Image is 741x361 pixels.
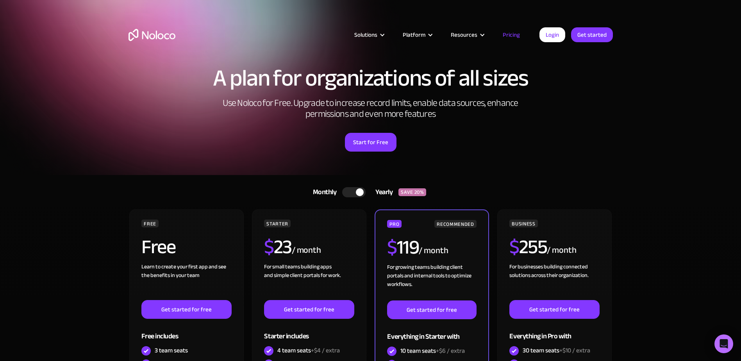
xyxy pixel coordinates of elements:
a: home [129,29,175,41]
a: Start for Free [345,133,396,152]
div: For small teams building apps and simple client portals for work. ‍ [264,263,354,300]
div: RECOMMENDED [434,220,476,228]
div: Starter includes [264,319,354,344]
div: Monthly [303,186,343,198]
h2: 23 [264,237,292,257]
div: 30 team seats [523,346,590,355]
span: +$6 / extra [436,345,465,357]
div: 10 team seats [400,347,465,355]
div: For businesses building connected solutions across their organization. ‍ [509,263,599,300]
div: Solutions [345,30,393,40]
div: / month [547,244,576,257]
a: Get started for free [387,300,476,319]
span: +$10 / extra [559,345,590,356]
div: 4 team seats [277,346,340,355]
div: Yearly [366,186,398,198]
h1: A plan for organizations of all sizes [129,66,613,90]
h2: Free [141,237,175,257]
h2: 255 [509,237,547,257]
div: For growing teams building client portals and internal tools to optimize workflows. [387,263,476,300]
span: +$4 / extra [311,345,340,356]
h2: 119 [387,238,419,257]
div: SAVE 20% [398,188,426,196]
div: Resources [441,30,493,40]
div: Platform [403,30,425,40]
div: / month [292,244,321,257]
div: STARTER [264,220,290,227]
div: Everything in Pro with [509,319,599,344]
div: Everything in Starter with [387,319,476,345]
a: Pricing [493,30,530,40]
div: FREE [141,220,159,227]
a: Get started [571,27,613,42]
div: Resources [451,30,477,40]
a: Get started for free [264,300,354,319]
span: $ [387,229,397,266]
div: Solutions [354,30,377,40]
div: PRO [387,220,402,228]
div: 3 team seats [155,346,188,355]
a: Get started for free [141,300,231,319]
h2: Use Noloco for Free. Upgrade to increase record limits, enable data sources, enhance permissions ... [214,98,527,120]
div: BUSINESS [509,220,537,227]
span: $ [509,229,519,265]
div: Learn to create your first app and see the benefits in your team ‍ [141,263,231,300]
div: Open Intercom Messenger [714,334,733,353]
div: / month [419,245,448,257]
a: Get started for free [509,300,599,319]
a: Login [539,27,565,42]
div: Platform [393,30,441,40]
div: Free includes [141,319,231,344]
span: $ [264,229,274,265]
